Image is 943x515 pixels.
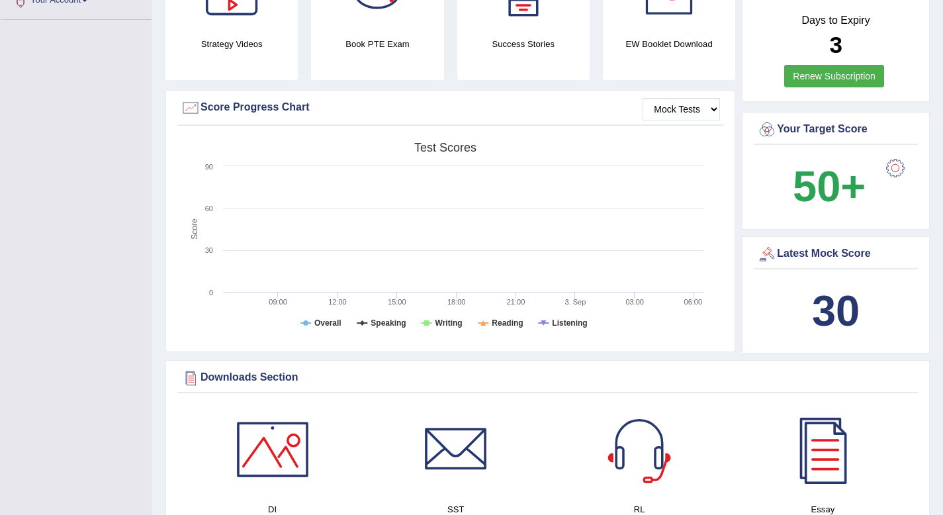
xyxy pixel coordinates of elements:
[757,120,915,140] div: Your Target Score
[414,141,476,154] tspan: Test scores
[457,37,590,51] h4: Success Stories
[812,287,860,335] b: 30
[165,37,298,51] h4: Strategy Videos
[684,298,703,306] text: 06:00
[181,98,720,118] div: Score Progress Chart
[190,218,199,240] tspan: Score
[757,244,915,264] div: Latest Mock Score
[757,15,915,26] h4: Days to Expiry
[311,37,443,51] h4: Book PTE Exam
[205,163,213,171] text: 90
[447,298,466,306] text: 18:00
[269,298,287,306] text: 09:00
[371,318,406,328] tspan: Speaking
[314,318,341,328] tspan: Overall
[435,318,463,328] tspan: Writing
[388,298,406,306] text: 15:00
[784,65,884,87] a: Renew Subscription
[205,205,213,212] text: 60
[209,289,213,297] text: 0
[829,32,842,58] b: 3
[507,298,525,306] text: 21:00
[625,298,644,306] text: 03:00
[205,246,213,254] text: 30
[603,37,735,51] h4: EW Booklet Download
[328,298,347,306] text: 12:00
[492,318,523,328] tspan: Reading
[564,298,586,306] tspan: 3. Sep
[793,162,866,211] b: 50+
[552,318,587,328] tspan: Listening
[181,368,915,388] div: Downloads Section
